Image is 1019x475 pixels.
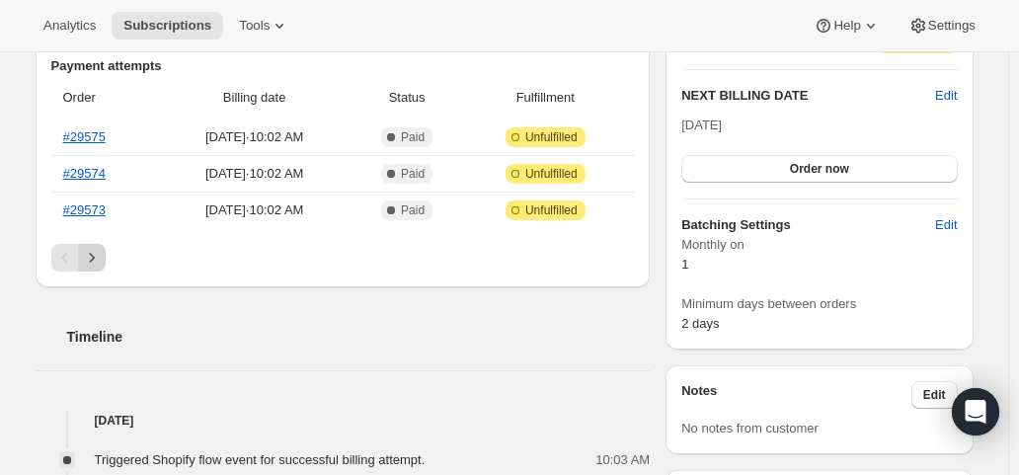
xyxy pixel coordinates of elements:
[78,244,106,272] button: Next
[681,257,688,272] span: 1
[681,118,722,132] span: [DATE]
[681,381,911,409] h3: Notes
[112,12,223,40] button: Subscriptions
[911,381,958,409] button: Edit
[525,202,578,218] span: Unfulfilled
[164,88,346,108] span: Billing date
[681,316,719,331] span: 2 days
[923,387,946,403] span: Edit
[63,166,106,181] a: #29574
[67,327,651,347] h2: Timeline
[51,56,635,76] h2: Payment attempts
[681,86,935,106] h2: NEXT BILLING DATE
[525,166,578,182] span: Unfulfilled
[681,235,957,255] span: Monthly on
[833,18,860,34] span: Help
[123,18,211,34] span: Subscriptions
[935,86,957,106] button: Edit
[63,129,106,144] a: #29575
[923,209,969,241] button: Edit
[790,161,849,177] span: Order now
[164,164,346,184] span: [DATE] · 10:02 AM
[401,202,425,218] span: Paid
[51,244,635,272] nav: Pagination
[164,200,346,220] span: [DATE] · 10:02 AM
[525,129,578,145] span: Unfulfilled
[51,76,158,119] th: Order
[43,18,96,34] span: Analytics
[681,215,935,235] h6: Batching Settings
[928,18,976,34] span: Settings
[239,18,270,34] span: Tools
[952,388,999,435] div: Open Intercom Messenger
[32,12,108,40] button: Analytics
[681,421,819,435] span: No notes from customer
[802,12,892,40] button: Help
[95,452,426,467] span: Triggered Shopify flow event for successful billing attempt.
[681,294,957,314] span: Minimum days between orders
[468,88,622,108] span: Fulfillment
[164,127,346,147] span: [DATE] · 10:02 AM
[227,12,301,40] button: Tools
[63,202,106,217] a: #29573
[36,411,651,431] h4: [DATE]
[935,215,957,235] span: Edit
[595,450,650,470] span: 10:03 AM
[401,129,425,145] span: Paid
[401,166,425,182] span: Paid
[897,12,987,40] button: Settings
[357,88,457,108] span: Status
[681,155,957,183] button: Order now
